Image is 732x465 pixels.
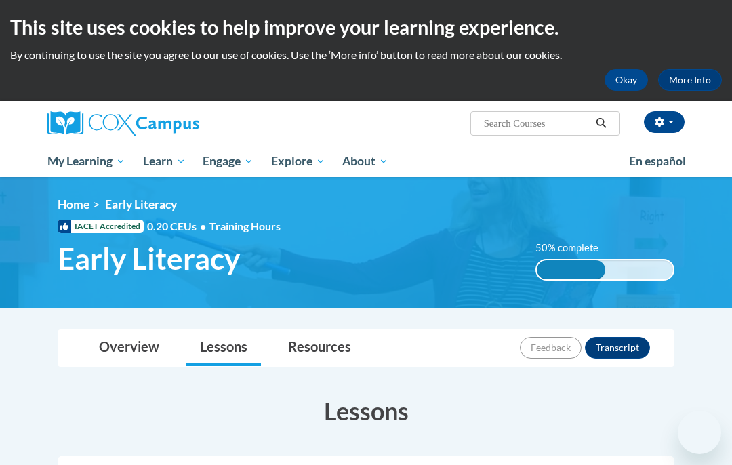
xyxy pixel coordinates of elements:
[147,219,209,234] span: 0.20 CEUs
[10,47,722,62] p: By continuing to use the site you agree to our use of cookies. Use the ‘More info’ button to read...
[678,411,721,454] iframe: Button to launch messaging window
[520,337,582,359] button: Feedback
[37,146,695,177] div: Main menu
[274,330,365,366] a: Resources
[47,111,199,136] img: Cox Campus
[535,241,613,256] label: 50% complete
[209,220,281,232] span: Training Hours
[194,146,262,177] a: Engage
[39,146,134,177] a: My Learning
[342,153,388,169] span: About
[58,220,144,233] span: IACET Accredited
[271,153,325,169] span: Explore
[620,147,695,176] a: En español
[658,69,722,91] a: More Info
[200,220,206,232] span: •
[483,115,591,132] input: Search Courses
[47,111,246,136] a: Cox Campus
[629,154,686,168] span: En español
[105,197,177,211] span: Early Literacy
[58,241,240,277] span: Early Literacy
[58,394,674,428] h3: Lessons
[203,153,253,169] span: Engage
[262,146,334,177] a: Explore
[537,260,605,279] div: 50% complete
[591,115,611,132] button: Search
[143,153,186,169] span: Learn
[334,146,398,177] a: About
[186,330,261,366] a: Lessons
[585,337,650,359] button: Transcript
[47,153,125,169] span: My Learning
[134,146,195,177] a: Learn
[605,69,648,91] button: Okay
[58,197,89,211] a: Home
[644,111,685,133] button: Account Settings
[85,330,173,366] a: Overview
[10,14,722,41] h2: This site uses cookies to help improve your learning experience.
